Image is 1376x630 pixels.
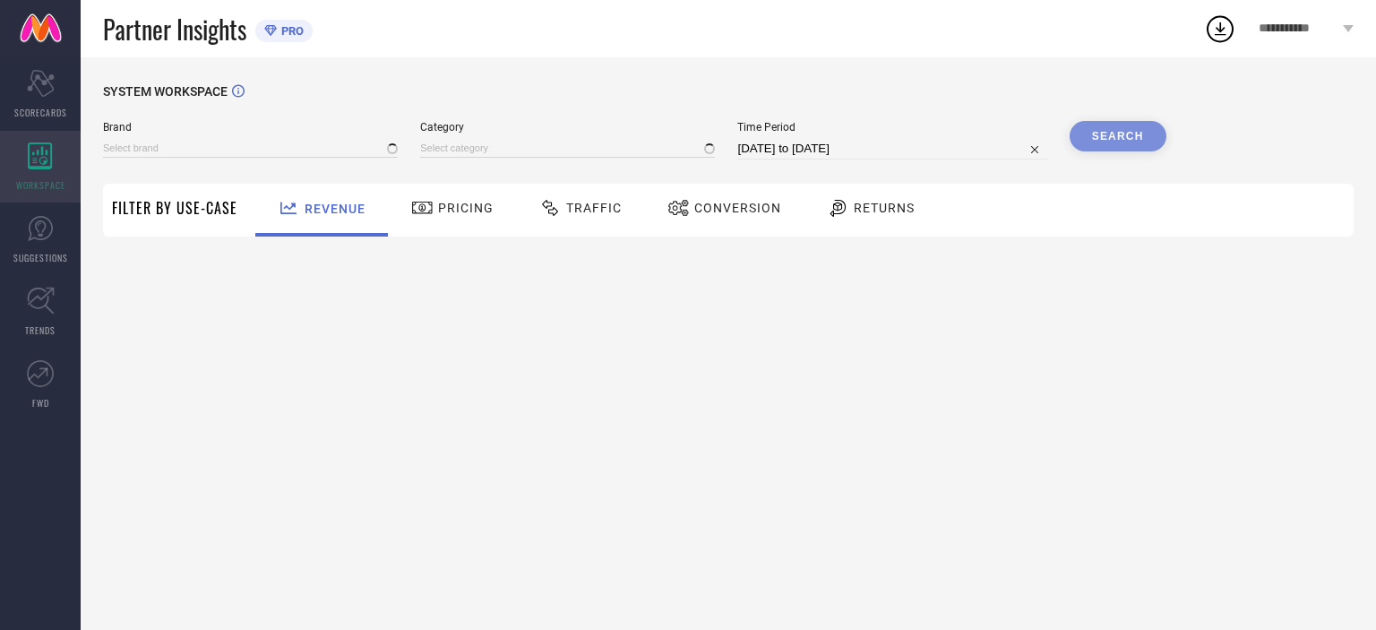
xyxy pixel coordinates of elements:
[103,84,228,99] span: SYSTEM WORKSPACE
[32,396,49,410] span: FWD
[420,139,715,158] input: Select category
[103,139,398,158] input: Select brand
[103,121,398,134] span: Brand
[1204,13,1236,45] div: Open download list
[103,11,246,47] span: Partner Insights
[737,121,1046,134] span: Time Period
[566,201,622,215] span: Traffic
[16,178,65,192] span: WORKSPACE
[694,201,781,215] span: Conversion
[112,197,237,219] span: Filter By Use-Case
[25,324,56,337] span: TRENDS
[420,121,715,134] span: Category
[854,201,915,215] span: Returns
[277,24,304,38] span: PRO
[438,201,494,215] span: Pricing
[737,138,1046,160] input: Select time period
[13,251,68,264] span: SUGGESTIONS
[14,106,67,119] span: SCORECARDS
[305,202,365,216] span: Revenue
